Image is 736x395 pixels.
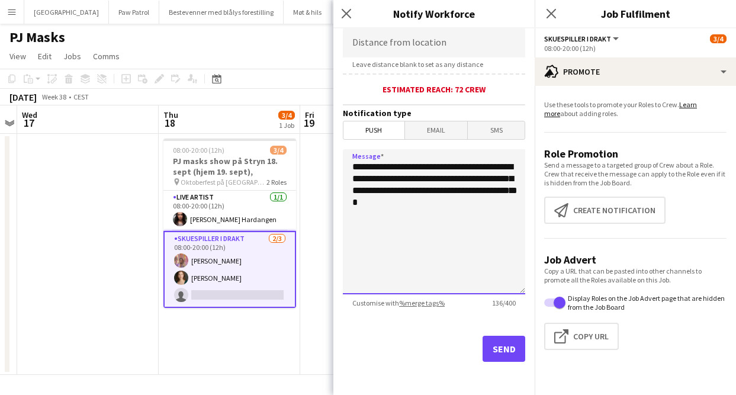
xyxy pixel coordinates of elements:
button: Peppa Gris [332,1,383,24]
button: Send [483,336,525,362]
span: View [9,51,26,62]
div: 1 Job [279,121,294,130]
button: Create notification [544,197,666,224]
h3: Job Fulfilment [535,6,736,21]
span: Wed [22,110,37,120]
span: SMS [468,121,525,139]
label: Display Roles on the Job Advert page that are hidden from the Job Board [565,294,727,311]
span: 19 [303,116,314,130]
h3: PJ masks show på Stryn 18. sept (hjem 19. sept), [163,156,296,177]
button: Bestevenner med blålys forestilling [159,1,284,24]
span: 18 [162,116,178,130]
span: 3/4 [710,34,727,43]
p: Use these tools to promote your Roles to Crew. about adding roles. [544,100,727,118]
span: Fri [305,110,314,120]
span: 136 / 400 [483,298,525,307]
app-job-card: 08:00-20:00 (12h)3/4PJ masks show på Stryn 18. sept (hjem 19. sept), Oktoberfest på [GEOGRAPHIC_D... [163,139,296,308]
a: Comms [88,49,124,64]
span: Oktoberfest på [GEOGRAPHIC_DATA] [181,178,266,187]
span: Comms [93,51,120,62]
div: Estimated reach: 72 crew [343,84,525,95]
button: Møt & hils [284,1,332,24]
span: Push [343,121,404,139]
div: [DATE] [9,91,37,103]
a: Learn more [544,100,697,118]
button: Paw Patrol [109,1,159,24]
h3: Notification type [343,108,525,118]
div: 08:00-20:00 (12h) [544,44,727,53]
span: Leave distance blank to set as any distance [343,60,493,69]
h3: Notify Workforce [333,6,535,21]
span: Thu [163,110,178,120]
p: Send a message to a targeted group of Crew about a Role. Crew that receive the message can apply ... [544,160,727,187]
button: [GEOGRAPHIC_DATA] [24,1,109,24]
button: Copy Url [544,323,619,350]
span: 17 [20,116,37,130]
button: Skuespiller i drakt [544,34,621,43]
a: Edit [33,49,56,64]
p: Copy a URL that can be pasted into other channels to promote all the Roles available on this Job. [544,266,727,284]
span: 3/4 [270,146,287,155]
h3: Role Promotion [544,147,727,160]
span: 08:00-20:00 (12h) [173,146,224,155]
a: Jobs [59,49,86,64]
a: View [5,49,31,64]
span: Skuespiller i drakt [544,34,611,43]
app-card-role: Skuespiller i drakt2/308:00-20:00 (12h)[PERSON_NAME][PERSON_NAME] [163,231,296,308]
span: 2 Roles [266,178,287,187]
span: Email [405,121,468,139]
span: Edit [38,51,52,62]
div: CEST [73,92,89,101]
span: 3/4 [278,111,295,120]
span: Week 38 [39,92,69,101]
span: Customise with [343,298,454,307]
span: Jobs [63,51,81,62]
h1: PJ Masks [9,28,65,46]
div: Promote [535,57,736,86]
a: %merge tags% [399,298,445,307]
h3: Job Advert [544,253,727,266]
app-card-role: Live artist1/108:00-20:00 (12h)[PERSON_NAME] Hardangen [163,191,296,231]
